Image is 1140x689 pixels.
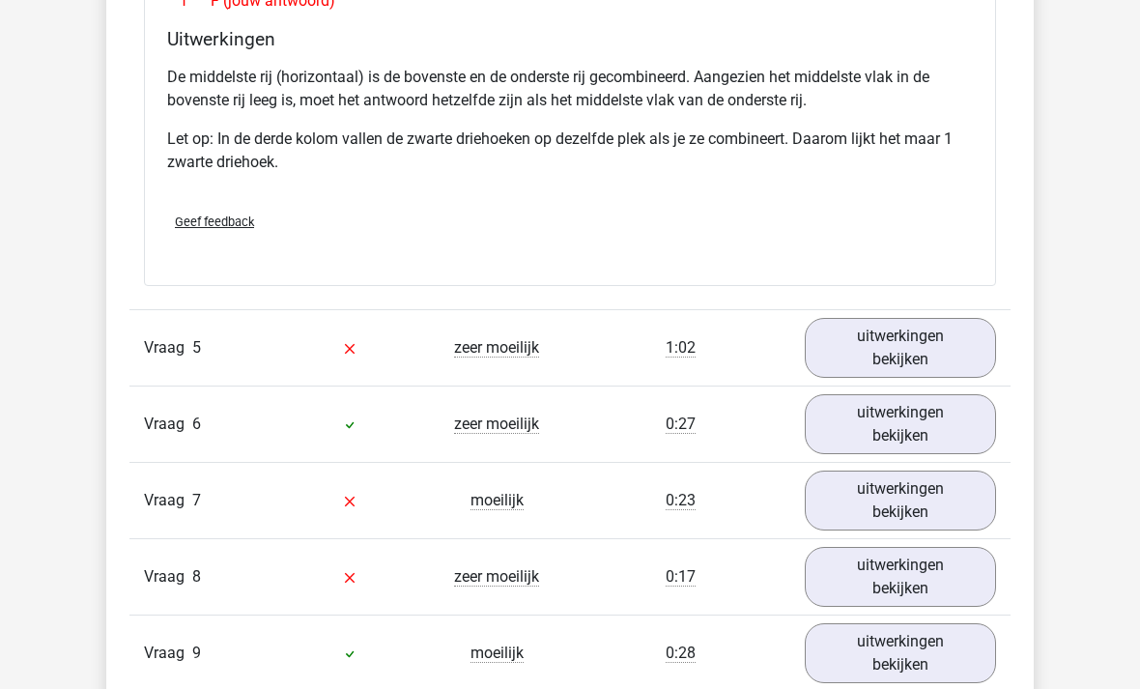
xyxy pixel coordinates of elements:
[167,128,973,174] p: Let op: In de derde kolom vallen de zwarte driehoeken op dezelfde plek als je ze combineert. Daar...
[167,28,973,50] h4: Uitwerkingen
[805,394,996,454] a: uitwerkingen bekijken
[192,567,201,586] span: 8
[805,547,996,607] a: uitwerkingen bekijken
[805,471,996,531] a: uitwerkingen bekijken
[192,338,201,357] span: 5
[192,644,201,662] span: 9
[454,567,539,587] span: zeer moeilijk
[666,491,696,510] span: 0:23
[167,66,973,112] p: De middelste rij (horizontaal) is de bovenste en de onderste rij gecombineerd. Aangezien het midd...
[454,415,539,434] span: zeer moeilijk
[805,623,996,683] a: uitwerkingen bekijken
[192,415,201,433] span: 6
[144,336,192,359] span: Vraag
[666,567,696,587] span: 0:17
[144,413,192,436] span: Vraag
[192,491,201,509] span: 7
[470,491,524,510] span: moeilijk
[666,415,696,434] span: 0:27
[144,642,192,665] span: Vraag
[175,215,254,229] span: Geef feedback
[805,318,996,378] a: uitwerkingen bekijken
[144,489,192,512] span: Vraag
[666,644,696,663] span: 0:28
[144,565,192,589] span: Vraag
[470,644,524,663] span: moeilijk
[454,338,539,358] span: zeer moeilijk
[666,338,696,358] span: 1:02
